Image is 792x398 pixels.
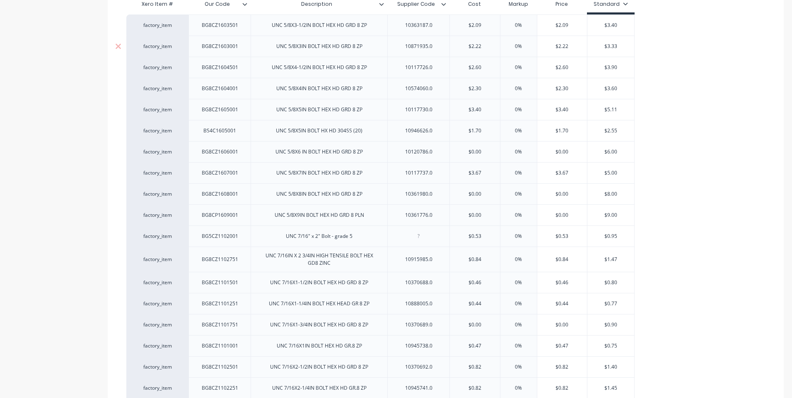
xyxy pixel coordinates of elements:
[398,340,439,351] div: 10945738.0
[195,362,245,372] div: BG8CZ1102501
[450,15,500,36] div: $2.09
[594,0,628,8] div: Standard
[135,64,180,71] div: factory_item
[498,205,539,225] div: 0%
[498,226,539,247] div: 0%
[587,226,634,247] div: $0.95
[126,99,635,120] div: factory_itemBG8CZ1605001UNC 5/8X5IN BOLT HEX HD GRD 8 ZP10117730.0$3.400%$3.40$5.11
[126,14,635,36] div: factory_itemBG8CZ1603501UNC 5/8X3-1/2IN BOLT HEX HD GRD 8 ZP10363187.0$2.090%$2.09$3.40
[498,141,539,162] div: 0%
[498,78,539,99] div: 0%
[450,184,500,204] div: $0.00
[195,62,245,73] div: BG8CZ1604501
[135,279,180,286] div: factory_item
[587,36,634,57] div: $3.33
[195,254,245,265] div: BG8CZ1102751
[537,36,587,57] div: $2.22
[587,15,634,36] div: $3.40
[398,62,439,73] div: 10117726.0
[450,57,500,78] div: $2.60
[537,163,587,183] div: $3.67
[498,336,539,356] div: 0%
[498,357,539,377] div: 0%
[126,247,635,272] div: factory_itemBG8CZ1102751UNC 7/16IN X 2 3/4IN HIGH TENSILE BOLT HEX GD8 ZINC10915985.0$0.840%$0.84...
[126,335,635,356] div: factory_itemBG8CZ1101001UNC 7/16X1IN BOLT HEX HD GR.8 ZP10945738.0$0.470%$0.47$0.75
[587,293,634,314] div: $0.77
[135,43,180,50] div: factory_item
[265,20,374,31] div: UNC 5/8X3-1/2IN BOLT HEX HD GRD 8 ZP
[498,314,539,335] div: 0%
[537,57,587,78] div: $2.60
[126,272,635,293] div: factory_itemBG8CZ1101501UNC 7/16X1-1/2IN BOLT HEX HD GRD 8 ZP10370688.0$0.460%$0.46$0.80
[537,249,587,270] div: $0.84
[498,120,539,141] div: 0%
[587,141,634,162] div: $6.00
[195,319,245,330] div: BG8CZ1101751
[398,104,439,115] div: 10117730.0
[270,83,369,94] div: UNC 5/8X4IN BOLT HEX HD GRD 8 ZP
[398,168,439,178] div: 10117737.0
[587,272,634,293] div: $0.80
[537,184,587,204] div: $0.00
[498,36,539,57] div: 0%
[450,314,500,335] div: $0.00
[269,146,369,157] div: UNC 5/8X6 IN BOLT HEX HD GRD 8 ZP
[498,293,539,314] div: 0%
[195,146,245,157] div: BG8CZ1606001
[398,41,439,52] div: 10871935.0
[126,78,635,99] div: factory_itemBG8CZ1604001UNC 5/8X4IN BOLT HEX HD GRD 8 ZP10574060.0$2.300%$2.30$3.60
[135,22,180,29] div: factory_item
[135,384,180,392] div: factory_item
[450,120,500,141] div: $1.70
[279,231,359,242] div: UNC 7/16" x 2" Bolt - grade 5
[197,125,243,136] div: BS4C1605001
[263,277,375,288] div: UNC 7/16X1-1/2IN BOLT HEX HD GRD 8 ZP
[450,293,500,314] div: $0.44
[126,57,635,78] div: factory_itemBG8CZ1604501UNC 5/8X4-1/2IN BOLT HEX HD GRD 8 ZP10117726.0$2.600%$2.60$3.90
[537,15,587,36] div: $2.09
[266,383,373,393] div: UNC 7/16X2-1/4IN BOLT HEX HD GR.8 ZP
[126,141,635,162] div: factory_itemBG8CZ1606001UNC 5/8X6 IN BOLT HEX HD GRD 8 ZP10120786.0$0.000%$0.00$6.00
[450,99,500,120] div: $3.40
[537,357,587,377] div: $0.82
[537,272,587,293] div: $0.46
[270,189,369,199] div: UNC 5/8X8IN BOLT HEX HD GRD 8 ZP
[270,104,369,115] div: UNC 5/8X5IN BOLT HEX HD GRD 8 ZP
[498,15,539,36] div: 0%
[195,168,245,178] div: BG8CZ1607001
[398,298,439,309] div: 10888005.0
[537,336,587,356] div: $0.47
[398,125,439,136] div: 10946626.0
[135,169,180,177] div: factory_item
[135,127,180,134] div: factory_item
[135,190,180,198] div: factory_item
[398,189,439,199] div: 10361980.0
[587,57,634,78] div: $3.90
[270,340,369,351] div: UNC 7/16X1IN BOLT HEX HD GR.8 ZP
[537,226,587,247] div: $0.53
[498,184,539,204] div: 0%
[195,210,245,221] div: BG8CP1609001
[398,319,439,330] div: 10370689.0
[398,20,439,31] div: 10363187.0
[587,99,634,120] div: $5.11
[135,85,180,92] div: factory_item
[126,183,635,204] div: factory_itemBG8CZ1608001UNC 5/8X8IN BOLT HEX HD GRD 8 ZP10361980.0$0.000%$0.00$8.00
[498,57,539,78] div: 0%
[195,340,245,351] div: BG8CZ1101001
[126,356,635,377] div: factory_itemBG8CZ1102501UNC 7/16X2-1/2IN BOLT HEX HD GRD 8 ZP10370692.0$0.820%$0.82$1.40
[269,125,369,136] div: UNC 5/8X5IN BOLT HX HD 304SS (20)
[135,300,180,307] div: factory_item
[195,231,245,242] div: BG5CZ1102001
[135,148,180,156] div: factory_item
[195,83,245,94] div: BG8CZ1604001
[270,41,369,52] div: UNC 5/8X3IN BOLT HEX HD GRD 8 ZP
[270,168,369,178] div: UNC 5/8X7IN BOLT HEX HD GRD 8 ZP
[195,277,245,288] div: BG8CZ1101501
[195,383,245,393] div: BG8CZ1102251
[587,336,634,356] div: $0.75
[587,78,634,99] div: $3.60
[450,78,500,99] div: $2.30
[262,298,376,309] div: UNC 7/16X1-1/4IN BOLT HEX HEAD GR 8 ZP
[450,249,500,270] div: $0.84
